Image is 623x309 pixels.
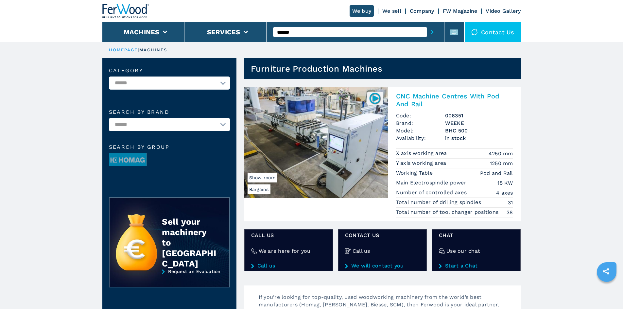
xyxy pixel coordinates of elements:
p: Number of controlled axes [396,189,469,196]
img: Contact us [471,29,478,35]
p: Y axis working area [396,160,448,167]
h3: 006351 [445,112,513,119]
em: 4250 mm [489,150,513,157]
img: Ferwood [102,4,149,18]
span: Search by group [109,145,230,150]
a: Company [410,8,434,14]
p: Working Table [396,169,435,177]
img: CNC Machine Centres With Pod And Rail WEEKE BHC 500 [244,87,388,198]
a: We will contact you [345,263,420,269]
em: 31 [508,199,513,206]
a: Video Gallery [486,8,521,14]
div: Contact us [465,22,521,42]
img: 006351 [369,92,381,105]
span: CONTACT US [345,232,420,239]
p: Main Electrospindle power [396,179,468,186]
h4: Use our chat [446,247,480,255]
img: Call us [345,248,351,254]
p: Total number of drilling spindles [396,199,483,206]
span: Chat [439,232,514,239]
a: We buy [350,5,374,17]
h4: Call us [353,247,370,255]
a: FW Magazine [443,8,477,14]
a: HOMEPAGE [109,47,138,52]
a: Call us [251,263,326,269]
h3: WEEKE [445,119,513,127]
label: Search by brand [109,110,230,115]
p: machines [139,47,167,53]
h4: We are here for you [259,247,311,255]
img: Use our chat [439,248,445,254]
h1: Furniture Production Machines [251,63,382,74]
p: Total number of tool changer positions [396,209,500,216]
em: 1250 mm [490,160,513,167]
span: Show room [248,173,277,182]
img: image [109,153,147,166]
a: Start a Chat [439,263,514,269]
a: sharethis [598,263,614,280]
button: Services [207,28,240,36]
span: | [138,47,139,52]
em: 38 [507,209,513,216]
div: Sell your machinery to [GEOGRAPHIC_DATA] [162,216,216,269]
label: Category [109,68,230,73]
a: We sell [382,8,401,14]
button: Machines [124,28,160,36]
a: Request an Evaluation [109,269,230,292]
em: 15 KW [497,179,513,187]
button: submit-button [427,25,437,40]
span: Call us [251,232,326,239]
h2: CNC Machine Centres With Pod And Rail [396,92,513,108]
span: in stock [445,134,513,142]
iframe: Chat [595,280,618,304]
span: Code: [396,112,445,119]
h3: BHC 500 [445,127,513,134]
span: Brand: [396,119,445,127]
img: We are here for you [251,248,257,254]
p: X axis working area [396,150,449,157]
em: 4 axes [496,189,513,197]
span: Availability: [396,134,445,142]
span: Bargains [248,184,270,194]
em: Pod and Rail [480,169,513,177]
a: CNC Machine Centres With Pod And Rail WEEKE BHC 500BargainsShow room006351CNC Machine Centres Wit... [244,87,521,221]
span: Model: [396,127,445,134]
